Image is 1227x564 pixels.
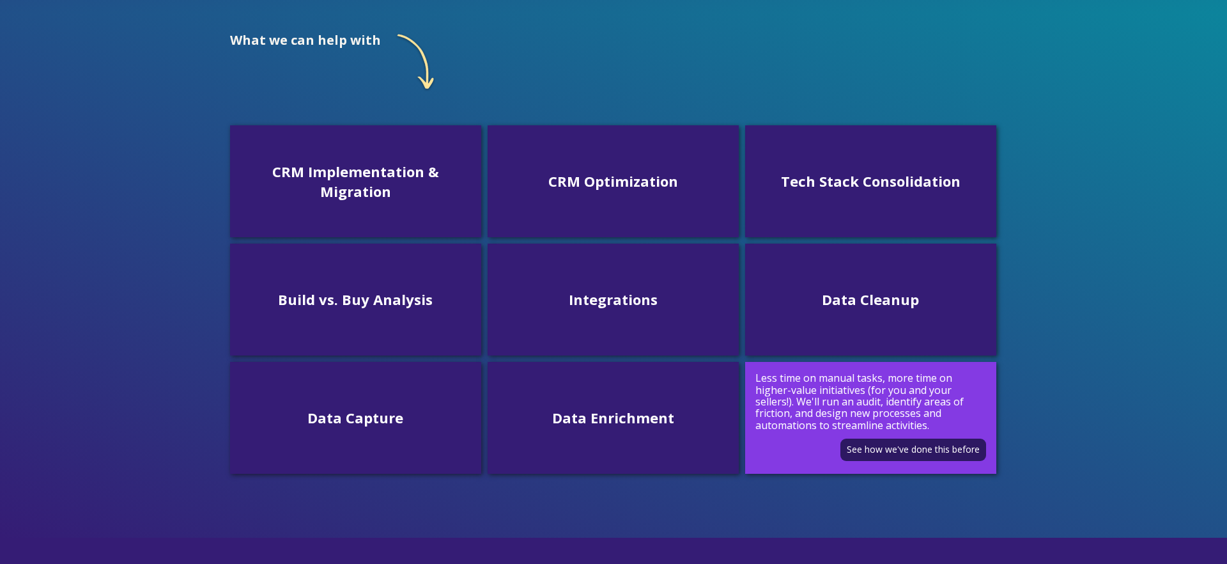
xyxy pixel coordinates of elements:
[230,33,381,47] h2: What we can help with
[498,171,729,191] h3: CRM Optimization
[240,162,471,201] h3: CRM Implementation & Migration
[498,290,729,309] h3: Integrations
[840,439,986,461] a: See how we've done this before
[240,290,471,309] h3: Build vs. Buy Analysis
[755,372,986,431] p: Less time on manual tasks, more time on higher-value initiatives (for you and your sellers!). We'...
[498,408,729,428] h3: Data Enrichment
[755,171,986,191] h3: Tech Stack Consolidation
[240,408,471,428] h3: Data Capture
[755,290,986,309] h3: Data Cleanup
